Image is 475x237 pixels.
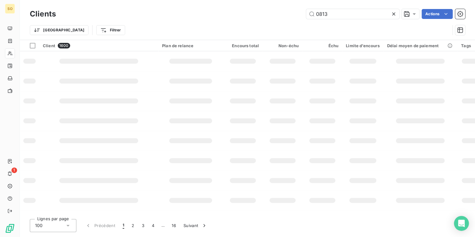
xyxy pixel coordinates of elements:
span: … [158,221,168,230]
button: Filtrer [96,25,125,35]
div: Open Intercom Messenger [454,216,469,231]
button: Précédent [81,219,119,232]
button: 1 [119,219,128,232]
div: Délai moyen de paiement [387,43,453,48]
span: Client [43,43,55,48]
span: 1 [123,222,124,229]
button: 16 [168,219,180,232]
div: SO [5,4,15,14]
input: Rechercher [306,9,399,19]
div: Non-échu [266,43,299,48]
img: Logo LeanPay [5,223,15,233]
button: 4 [148,219,158,232]
span: 1600 [58,43,70,48]
button: Actions [422,9,453,19]
div: Échu [306,43,338,48]
h3: Clients [30,8,56,20]
span: 100 [35,222,43,229]
span: 1 [11,167,17,173]
button: 2 [128,219,138,232]
div: Limite d’encours [346,43,379,48]
div: Plan de relance [162,43,219,48]
div: Encours total [227,43,259,48]
button: Suivant [180,219,211,232]
button: 3 [138,219,148,232]
button: [GEOGRAPHIC_DATA] [30,25,88,35]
